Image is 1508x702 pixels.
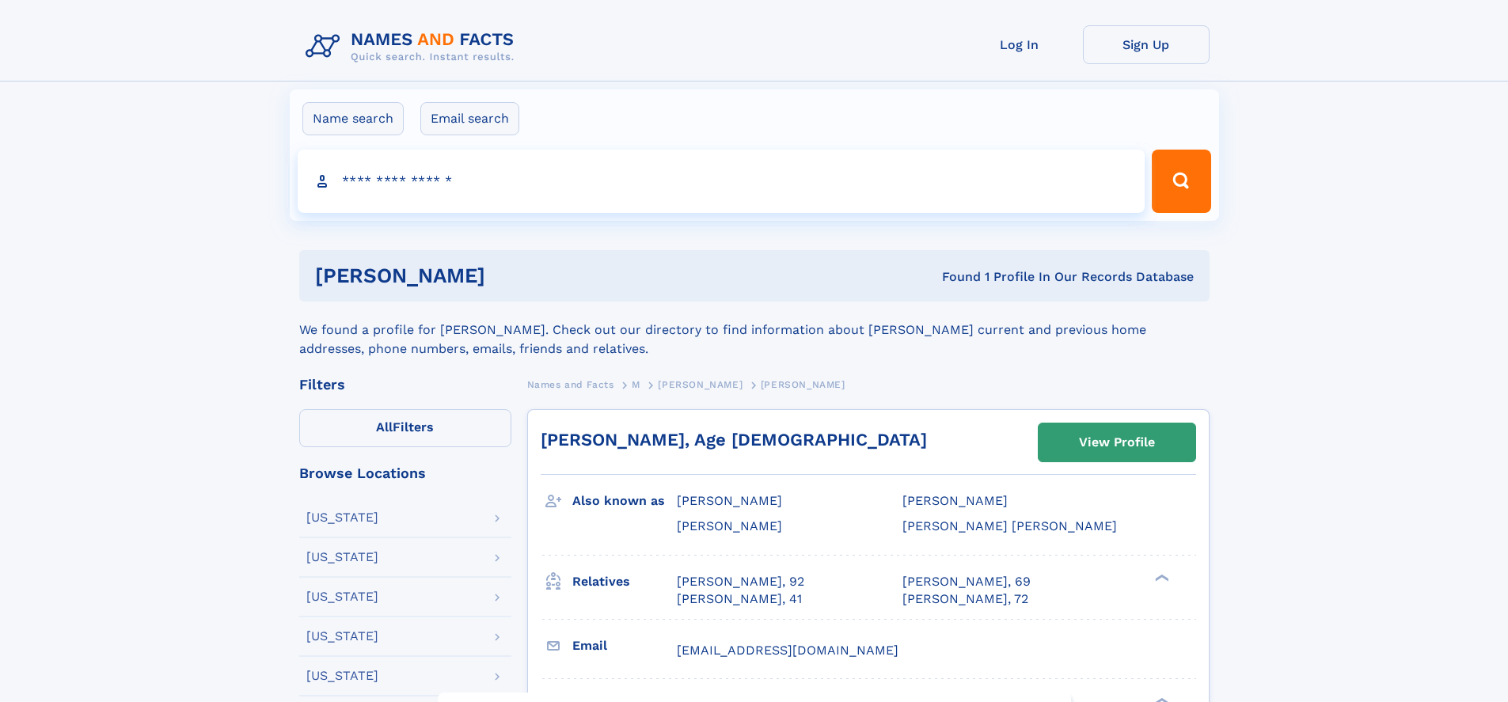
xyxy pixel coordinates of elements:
[299,409,511,447] label: Filters
[902,518,1117,533] span: [PERSON_NAME] [PERSON_NAME]
[677,643,898,658] span: [EMAIL_ADDRESS][DOMAIN_NAME]
[298,150,1145,213] input: search input
[572,632,677,659] h3: Email
[299,25,527,68] img: Logo Names and Facts
[632,374,640,394] a: M
[299,378,511,392] div: Filters
[376,419,393,434] span: All
[902,573,1031,590] a: [PERSON_NAME], 69
[299,466,511,480] div: Browse Locations
[1083,25,1210,64] a: Sign Up
[527,374,614,394] a: Names and Facts
[306,630,378,643] div: [US_STATE]
[677,493,782,508] span: [PERSON_NAME]
[572,488,677,514] h3: Also known as
[902,590,1028,608] a: [PERSON_NAME], 72
[572,568,677,595] h3: Relatives
[306,511,378,524] div: [US_STATE]
[713,268,1194,286] div: Found 1 Profile In Our Records Database
[632,379,640,390] span: M
[1079,424,1155,461] div: View Profile
[306,670,378,682] div: [US_STATE]
[306,590,378,603] div: [US_STATE]
[677,573,804,590] a: [PERSON_NAME], 92
[1152,150,1210,213] button: Search Button
[420,102,519,135] label: Email search
[902,493,1008,508] span: [PERSON_NAME]
[302,102,404,135] label: Name search
[956,25,1083,64] a: Log In
[677,518,782,533] span: [PERSON_NAME]
[299,302,1210,359] div: We found a profile for [PERSON_NAME]. Check out our directory to find information about [PERSON_N...
[1151,572,1170,582] div: ❯
[658,379,743,390] span: [PERSON_NAME]
[761,379,845,390] span: [PERSON_NAME]
[306,551,378,563] div: [US_STATE]
[541,430,927,450] a: [PERSON_NAME], Age [DEMOGRAPHIC_DATA]
[658,374,743,394] a: [PERSON_NAME]
[315,266,714,286] h1: [PERSON_NAME]
[1039,423,1195,461] a: View Profile
[677,590,802,608] a: [PERSON_NAME], 41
